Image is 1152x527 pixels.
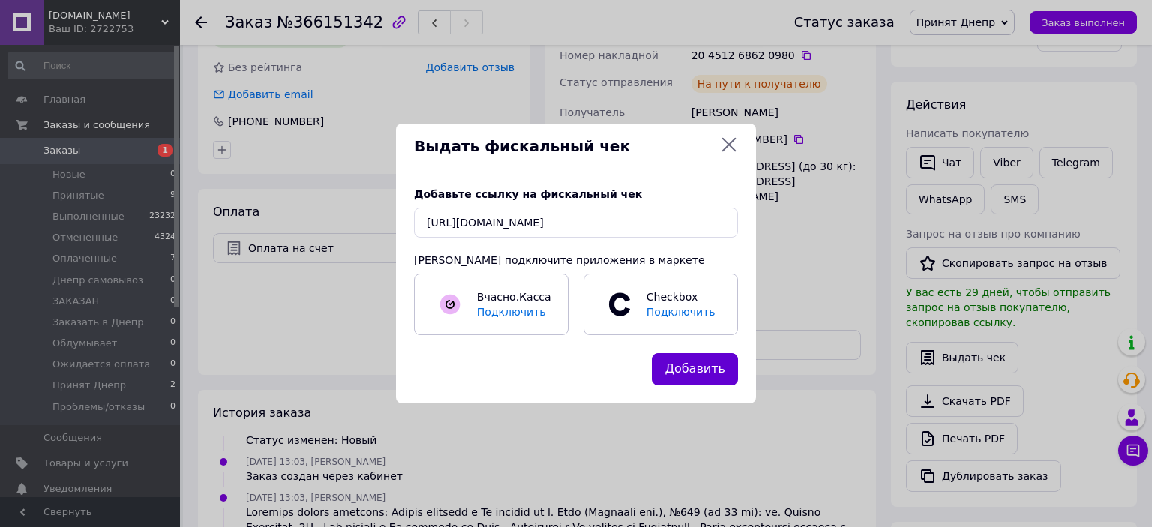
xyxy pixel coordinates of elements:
[414,274,568,335] a: Вчасно.КассаПодключить
[646,306,715,318] span: Подключить
[477,306,546,318] span: Подключить
[414,136,714,157] span: Выдать фискальный чек
[477,291,551,303] span: Вчасно.Касса
[414,208,738,238] input: URL чека
[414,253,738,268] div: [PERSON_NAME] подключите приложения в маркете
[414,188,642,200] span: Добавьте ссылку на фискальный чек
[583,274,738,335] a: CheckboxПодключить
[639,289,721,319] span: Checkbox
[652,353,738,385] button: Добавить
